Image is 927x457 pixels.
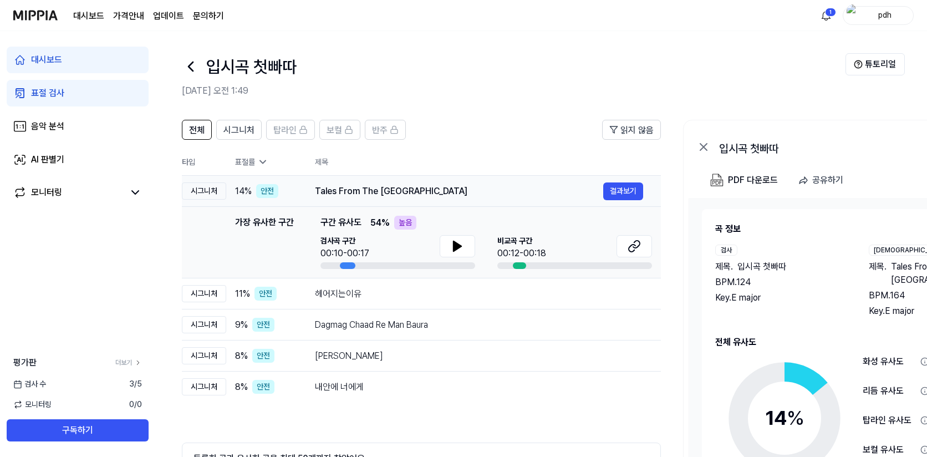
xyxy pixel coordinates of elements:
[13,356,37,369] span: 평가판
[182,378,226,395] div: 시그니처
[863,9,906,21] div: pdh
[31,53,62,67] div: 대시보드
[31,120,64,133] div: 음악 분석
[620,124,654,137] span: 읽지 않음
[235,216,294,269] div: 가장 유사한 구간
[206,54,297,79] h1: 입시곡 첫빠따
[863,355,916,368] div: 화성 유사도
[737,260,786,273] span: 입시곡 첫빠따
[315,380,643,394] div: 내안에 너에게
[497,235,546,247] span: 비교곡 구간
[182,182,226,200] div: 시그니처
[235,349,248,363] span: 8 %
[182,347,226,364] div: 시그니처
[73,9,104,23] a: 대시보드
[13,186,124,199] a: 모니터링
[715,260,733,273] span: 제목 .
[252,380,274,394] div: 안전
[182,84,845,98] h2: [DATE] 오전 1:49
[825,8,836,17] div: 1
[320,235,369,247] span: 검사곡 구간
[153,9,184,23] a: 업데이트
[863,414,916,427] div: 탑라인 유사도
[252,318,274,332] div: 안전
[602,120,661,140] button: 읽지 않음
[765,403,804,433] div: 14
[235,318,248,332] span: 9 %
[370,216,390,230] span: 54 %
[235,156,297,168] div: 표절률
[394,216,416,230] div: 높음
[728,173,778,187] div: PDF 다운로드
[7,47,149,73] a: 대시보드
[372,124,388,137] span: 반주
[708,169,780,191] button: PDF 다운로드
[13,378,46,390] span: 검사 수
[787,406,804,430] span: %
[182,285,226,302] div: 시그니처
[497,247,546,260] div: 00:12-00:18
[252,349,274,363] div: 안전
[193,9,224,23] a: 문의하기
[115,358,142,368] a: 더보기
[129,399,142,410] span: 0 / 0
[854,60,863,69] img: Help
[31,87,64,100] div: 표절 검사
[189,124,205,137] span: 전체
[315,149,661,175] th: 제목
[847,4,860,27] img: profile
[254,287,277,301] div: 안전
[7,146,149,173] a: AI 판별기
[315,349,643,363] div: [PERSON_NAME]
[129,378,142,390] span: 3 / 5
[863,443,916,456] div: 보컬 유사도
[320,216,361,230] span: 구간 유사도
[327,124,342,137] span: 보컬
[715,245,737,256] div: 검사
[812,173,843,187] div: 공유하기
[319,120,360,140] button: 보컬
[182,316,226,333] div: 시그니처
[843,6,914,25] button: profilepdh
[235,185,252,198] span: 14 %
[7,113,149,140] a: 음악 분석
[13,399,52,410] span: 모니터링
[113,9,144,23] a: 가격안내
[863,384,916,398] div: 리듬 유사도
[365,120,406,140] button: 반주
[31,186,62,199] div: 모니터링
[819,9,833,22] img: 알림
[182,120,212,140] button: 전체
[845,53,905,75] button: 튜토리얼
[603,182,643,200] button: 결과보기
[182,149,226,176] th: 타입
[223,124,254,137] span: 시그니처
[216,120,262,140] button: 시그니처
[7,80,149,106] a: 표절 검사
[7,419,149,441] button: 구독하기
[793,169,852,191] button: 공유하기
[273,124,297,137] span: 탑라인
[710,174,724,187] img: PDF Download
[256,184,278,198] div: 안전
[315,318,643,332] div: Dagmag Chaad Re Man Baura
[315,287,643,301] div: 헤어지는이유
[235,380,248,394] span: 8 %
[320,247,369,260] div: 00:10-00:17
[715,291,847,304] div: Key. E major
[869,260,887,287] span: 제목 .
[315,185,603,198] div: Tales From The [GEOGRAPHIC_DATA]
[235,287,250,301] span: 11 %
[817,7,835,24] button: 알림1
[266,120,315,140] button: 탑라인
[31,153,64,166] div: AI 판별기
[715,276,847,289] div: BPM. 124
